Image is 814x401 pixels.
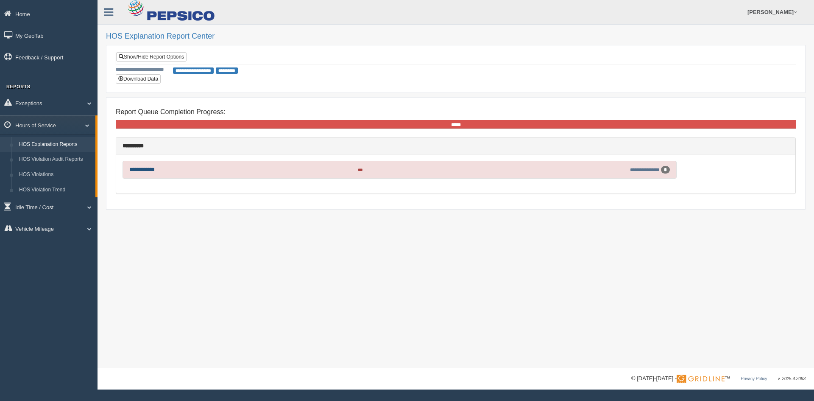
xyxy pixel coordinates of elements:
[778,376,806,381] span: v. 2025.4.2063
[116,108,796,116] h4: Report Queue Completion Progress:
[15,137,95,152] a: HOS Explanation Reports
[631,374,806,383] div: © [DATE]-[DATE] - ™
[15,182,95,198] a: HOS Violation Trend
[116,52,187,62] a: Show/Hide Report Options
[15,167,95,182] a: HOS Violations
[677,375,725,383] img: Gridline
[741,376,767,381] a: Privacy Policy
[106,32,806,41] h2: HOS Explanation Report Center
[15,152,95,167] a: HOS Violation Audit Reports
[116,74,161,84] button: Download Data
